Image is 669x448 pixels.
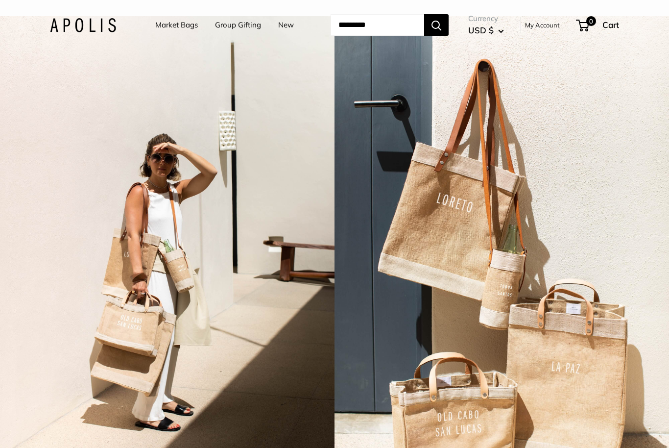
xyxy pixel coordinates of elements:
span: USD $ [468,25,494,35]
img: Apolis [50,18,116,32]
a: Group Gifting [215,18,261,32]
span: Cart [602,20,619,30]
span: 0 [586,16,596,26]
button: USD $ [468,23,504,38]
a: New [278,18,294,32]
a: My Account [525,19,560,31]
a: 0 Cart [577,17,619,33]
a: Market Bags [155,18,198,32]
button: Search [424,14,449,36]
span: Currency [468,12,504,25]
input: Search... [331,14,424,36]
